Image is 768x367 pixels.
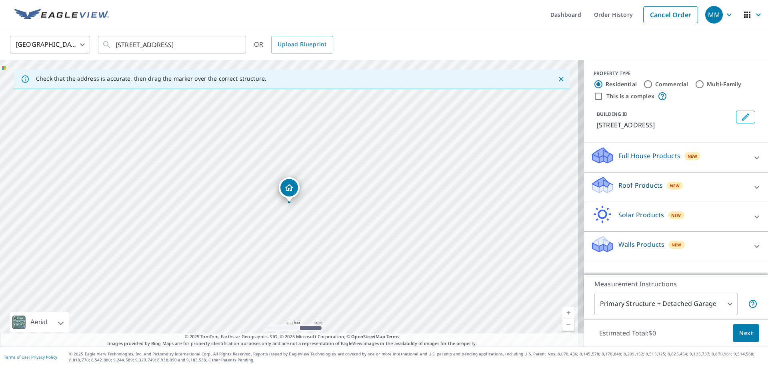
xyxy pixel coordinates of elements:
a: Current Level 17, Zoom In [562,307,574,319]
div: OR [254,36,333,54]
label: Residential [606,80,637,88]
a: Upload Blueprint [271,36,333,54]
button: Next [733,324,759,342]
p: © 2025 Eagle View Technologies, Inc. and Pictometry International Corp. All Rights Reserved. Repo... [69,351,764,363]
p: Measurement Instructions [594,279,758,289]
div: MM [705,6,723,24]
span: New [688,153,698,159]
div: Dropped pin, building 1, Residential property, 25B Oakview Ct Shamong, NJ 08088 [279,177,300,202]
p: | [4,355,57,359]
p: Roof Products [618,181,663,190]
a: Current Level 17, Zoom Out [562,319,574,331]
div: Aerial [10,312,69,332]
span: © 2025 TomTom, Earthstar Geographics SIO, © 2025 Microsoft Corporation, © [185,333,400,340]
span: Upload Blueprint [278,40,326,50]
div: Full House ProductsNew [590,146,762,169]
a: OpenStreetMap [351,333,385,339]
span: Next [739,328,753,338]
div: Roof ProductsNew [590,176,762,198]
label: Commercial [655,80,688,88]
span: New [671,212,681,218]
div: PROPERTY TYPE [594,70,758,77]
a: Privacy Policy [31,354,57,360]
p: Estimated Total: $0 [593,324,662,342]
div: Walls ProductsNew [590,235,762,258]
p: Solar Products [618,210,664,220]
div: Solar ProductsNew [590,205,762,228]
label: This is a complex [606,92,654,100]
button: Close [556,74,566,84]
input: Search by address or latitude-longitude [116,34,230,56]
p: Check that the address is accurate, then drag the marker over the correct structure. [36,75,266,82]
div: [GEOGRAPHIC_DATA] [10,34,90,56]
a: Terms [386,333,400,339]
div: Primary Structure + Detached Garage [594,293,738,315]
p: Walls Products [618,240,664,249]
label: Multi-Family [707,80,742,88]
span: Your report will include the primary structure and a detached garage if one exists. [748,299,758,309]
div: Aerial [28,312,50,332]
p: [STREET_ADDRESS] [597,120,733,130]
a: Terms of Use [4,354,29,360]
button: Edit building 1 [736,111,755,123]
span: New [672,242,682,248]
a: Cancel Order [643,6,698,23]
p: BUILDING ID [597,111,628,117]
img: EV Logo [14,9,109,21]
p: Full House Products [618,151,680,161]
span: New [670,183,680,189]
